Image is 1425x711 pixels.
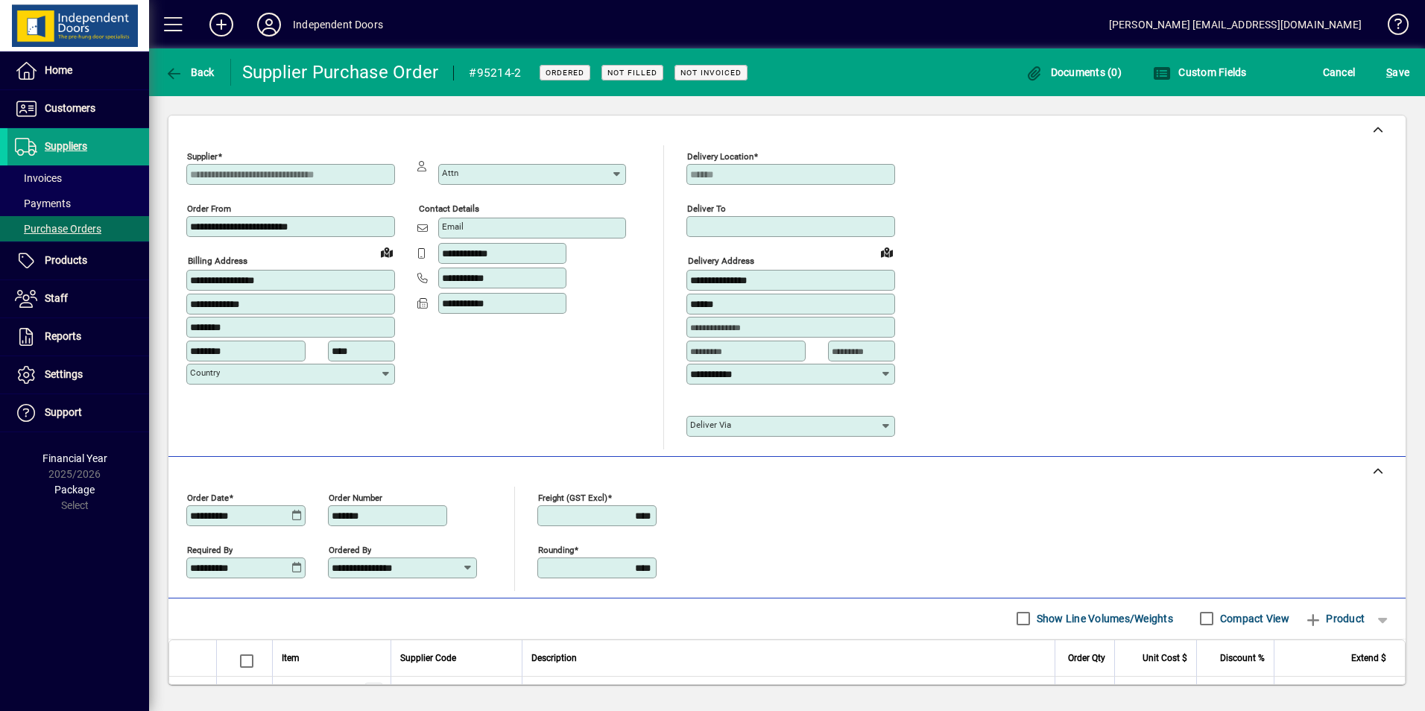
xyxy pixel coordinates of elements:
button: Add [198,11,245,38]
mat-label: Rounding [538,544,574,554]
a: Products [7,242,149,279]
span: Documents (0) [1025,66,1122,78]
span: ave [1386,60,1409,84]
span: Support [45,406,82,418]
span: SRG41BASC - Schlarge Element [PERSON_NAME] Passage SCP [530,684,832,699]
span: Not Invoiced [680,68,742,78]
span: Invoices [15,172,62,184]
span: Products [45,254,87,266]
mat-label: Delivery Location [687,151,753,162]
td: 198.75 [1274,677,1405,707]
span: Custom Fields [1153,66,1247,78]
mat-label: Deliver To [687,203,726,214]
button: Back [161,59,218,86]
span: Back [165,66,215,78]
mat-label: Country [190,367,220,378]
span: Extend $ [1351,650,1386,666]
a: Home [7,52,149,89]
div: [PERSON_NAME] [EMAIL_ADDRESS][DOMAIN_NAME] [1109,13,1362,37]
span: Customers [45,102,95,114]
a: Knowledge Base [1377,3,1406,51]
span: Unit Cost $ [1143,650,1187,666]
button: Custom Fields [1149,59,1251,86]
a: Settings [7,356,149,394]
mat-label: Supplier [187,151,218,162]
mat-label: Order date [187,492,229,502]
mat-label: Email [442,221,464,232]
span: Order Qty [1068,650,1105,666]
button: Profile [245,11,293,38]
span: Description [531,650,577,666]
a: Reports [7,318,149,355]
span: Home [45,64,72,76]
span: Cancel [1323,60,1356,84]
span: Financial Year [42,452,107,464]
a: Staff [7,280,149,317]
mat-label: Freight (GST excl) [538,492,607,502]
span: Reports [45,330,81,342]
mat-label: Order number [329,492,382,502]
a: Invoices [7,165,149,191]
span: Ordered [546,68,584,78]
span: Discount % [1220,650,1265,666]
td: 5.0000 [1055,677,1114,707]
mat-label: Attn [442,168,458,178]
a: View on map [375,240,399,264]
span: Suppliers [45,140,87,152]
a: Customers [7,90,149,127]
button: Product [1297,605,1372,632]
span: Product [1304,607,1365,631]
span: Item [282,650,300,666]
span: Staff [45,292,68,304]
label: Show Line Volumes/Weights [1034,611,1173,626]
td: 0.00 [1196,677,1274,707]
button: Cancel [1319,59,1359,86]
button: Documents (0) [1021,59,1125,86]
div: DKNONSTOCK [280,684,351,699]
div: #95214-2 [469,61,521,85]
a: Payments [7,191,149,216]
a: Support [7,394,149,432]
span: Payments [15,197,71,209]
div: Supplier Purchase Order [242,60,439,84]
span: Settings [45,368,83,380]
mat-label: Required by [187,544,233,554]
span: S [1386,66,1392,78]
button: Save [1383,59,1413,86]
span: Supplier Code [400,650,456,666]
td: 39.7500 [1114,677,1196,707]
a: View on map [875,240,899,264]
a: Purchase Orders [7,216,149,241]
mat-label: Ordered by [329,544,371,554]
app-page-header-button: Back [149,59,231,86]
span: Not Filled [607,68,657,78]
mat-label: Deliver via [690,420,731,430]
span: Package [54,484,95,496]
mat-label: Order from [187,203,231,214]
label: Compact View [1217,611,1289,626]
div: Independent Doors [293,13,383,37]
span: Purchase Orders [15,223,101,235]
